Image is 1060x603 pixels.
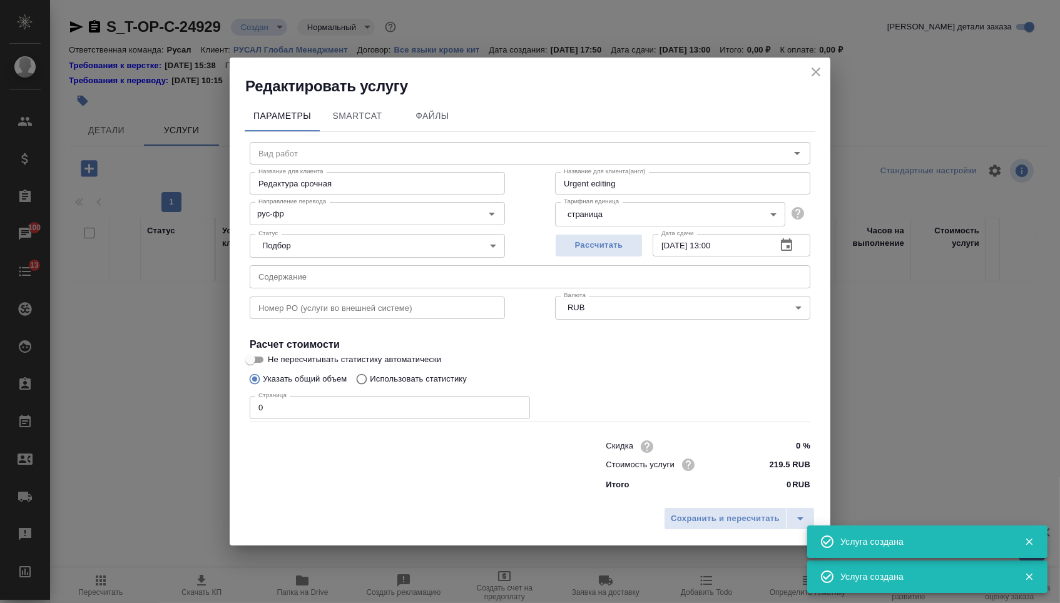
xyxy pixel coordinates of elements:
div: Услуга создана [840,570,1006,583]
button: Open [483,205,501,223]
p: RUB [792,479,810,491]
div: Услуга создана [840,535,1006,548]
h4: Расчет стоимости [250,337,810,352]
h2: Редактировать услугу [245,76,830,96]
span: Сохранить и пересчитать [671,512,780,526]
p: Использовать статистику [370,373,467,385]
button: Подбор [258,240,295,251]
input: ✎ Введи что-нибудь [763,437,810,455]
span: Рассчитать [562,238,636,253]
p: Указать общий объем [263,373,347,385]
span: Не пересчитывать статистику автоматически [268,353,441,366]
button: страница [564,209,606,220]
button: close [807,63,825,81]
div: страница [555,202,785,226]
p: 0 [787,479,791,491]
button: RUB [564,302,588,313]
div: split button [664,507,815,530]
button: Закрыть [1016,536,1042,547]
p: Скидка [606,440,633,452]
div: Подбор [250,234,505,258]
p: Стоимость услуги [606,459,675,471]
button: Рассчитать [555,234,643,257]
span: Файлы [402,108,462,124]
div: RUB [555,296,810,320]
button: Закрыть [1016,571,1042,582]
p: Итого [606,479,629,491]
button: Сохранить и пересчитать [664,507,787,530]
input: ✎ Введи что-нибудь [763,455,810,474]
span: SmartCat [327,108,387,124]
span: Параметры [252,108,312,124]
